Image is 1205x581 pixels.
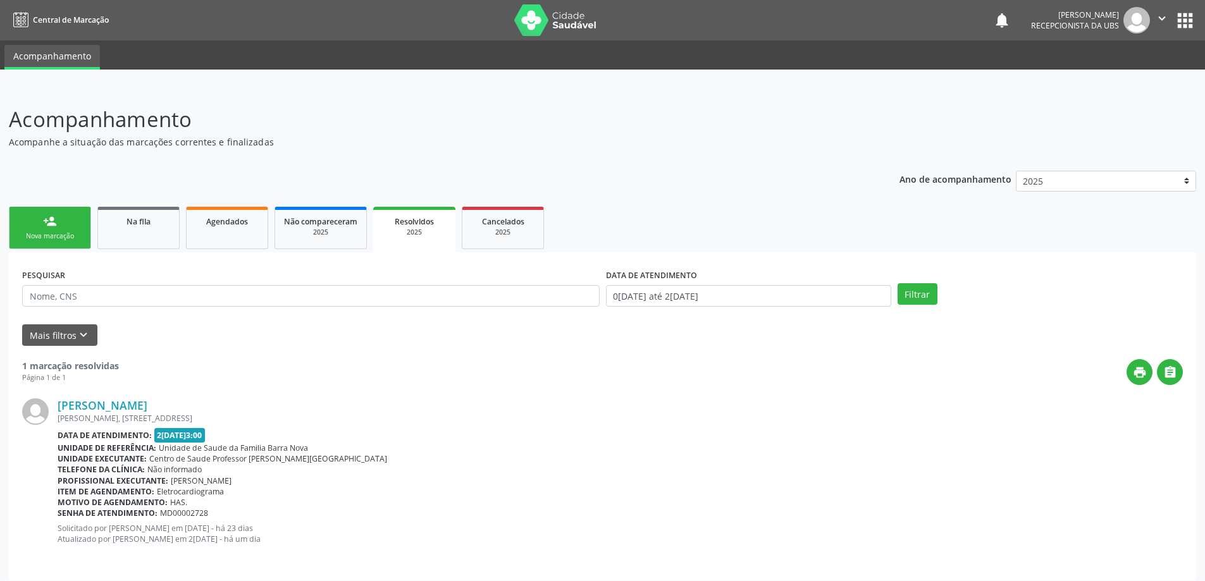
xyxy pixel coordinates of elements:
[22,398,49,425] img: img
[1127,359,1152,385] button: print
[898,283,937,305] button: Filtrar
[1031,20,1119,31] span: Recepcionista da UBS
[9,104,840,135] p: Acompanhamento
[58,486,154,497] b: Item de agendamento:
[171,475,232,486] span: [PERSON_NAME]
[284,228,357,237] div: 2025
[206,216,248,227] span: Agendados
[9,135,840,149] p: Acompanhe a situação das marcações correntes e finalizadas
[58,475,168,486] b: Profissional executante:
[127,216,151,227] span: Na fila
[606,285,891,307] input: Selecione um intervalo
[606,266,697,285] label: DATA DE ATENDIMENTO
[22,372,119,383] div: Página 1 de 1
[22,285,600,307] input: Nome, CNS
[1155,11,1169,25] i: 
[382,228,447,237] div: 2025
[18,231,82,241] div: Nova marcação
[33,15,109,25] span: Central de Marcação
[22,360,119,372] strong: 1 marcação resolvidas
[9,9,109,30] a: Central de Marcação
[58,508,158,518] b: Senha de atendimento:
[43,214,57,228] div: person_add
[149,453,387,464] span: Centro de Saude Professor [PERSON_NAME][GEOGRAPHIC_DATA]
[159,443,308,453] span: Unidade de Saude da Familia Barra Nova
[58,464,145,475] b: Telefone da clínica:
[284,216,357,227] span: Não compareceram
[1133,365,1147,379] i: print
[154,428,206,443] span: 2[DATE]3:00
[22,266,65,285] label: PESQUISAR
[471,228,535,237] div: 2025
[157,486,224,497] span: Eletrocardiograma
[899,171,1011,187] p: Ano de acompanhamento
[1174,9,1196,32] button: apps
[77,328,90,342] i: keyboard_arrow_down
[1163,365,1177,379] i: 
[993,11,1011,29] button: notifications
[170,497,187,508] span: HAS.
[58,398,147,412] a: [PERSON_NAME]
[58,453,147,464] b: Unidade executante:
[22,324,97,346] button: Mais filtroskeyboard_arrow_down
[58,497,168,508] b: Motivo de agendamento:
[147,464,202,475] span: Não informado
[1157,359,1183,385] button: 
[1123,7,1150,34] img: img
[58,523,1183,544] p: Solicitado por [PERSON_NAME] em [DATE] - há 23 dias Atualizado por [PERSON_NAME] em 2[DATE] - há ...
[1150,7,1174,34] button: 
[58,413,1183,424] div: [PERSON_NAME], [STREET_ADDRESS]
[395,216,434,227] span: Resolvidos
[58,430,152,441] b: Data de atendimento:
[482,216,524,227] span: Cancelados
[4,45,100,70] a: Acompanhamento
[160,508,208,518] span: MD00002728
[58,443,156,453] b: Unidade de referência:
[1031,9,1119,20] div: [PERSON_NAME]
